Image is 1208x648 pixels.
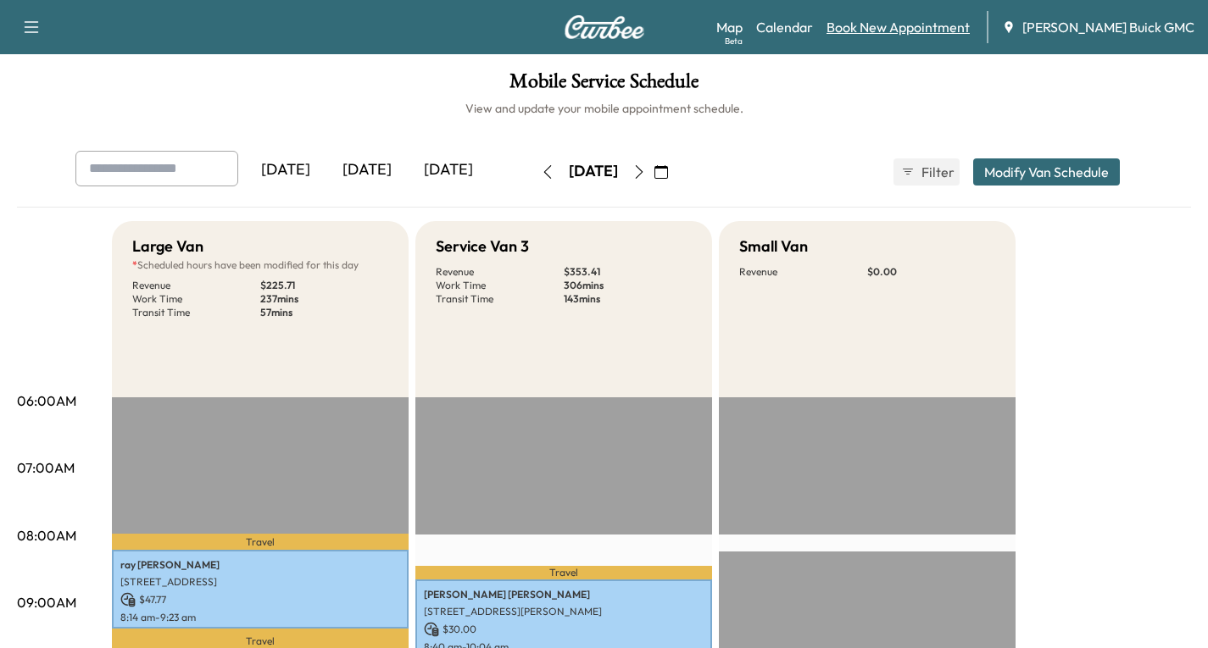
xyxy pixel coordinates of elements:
[827,17,970,37] a: Book New Appointment
[326,151,408,190] div: [DATE]
[120,592,400,607] p: $ 47.77
[436,292,564,306] p: Transit Time
[17,525,76,546] p: 08:00AM
[716,17,743,37] a: MapBeta
[132,258,388,272] p: Scheduled hours have been modified for this day
[17,390,76,411] p: 06:00AM
[17,592,76,612] p: 09:00AM
[112,534,409,550] p: Travel
[921,162,952,182] span: Filter
[120,575,400,589] p: [STREET_ADDRESS]
[867,265,995,279] p: $ 0.00
[132,306,260,319] p: Transit Time
[132,279,260,292] p: Revenue
[564,292,692,306] p: 143 mins
[739,235,808,258] h5: Small Van
[424,588,704,601] p: [PERSON_NAME] [PERSON_NAME]
[739,265,867,279] p: Revenue
[245,151,326,190] div: [DATE]
[436,235,529,258] h5: Service Van 3
[424,605,704,618] p: [STREET_ADDRESS][PERSON_NAME]
[564,279,692,292] p: 306 mins
[1022,17,1194,37] span: [PERSON_NAME] Buick GMC
[424,622,704,637] p: $ 30.00
[260,292,388,306] p: 237 mins
[132,235,203,258] h5: Large Van
[17,71,1191,100] h1: Mobile Service Schedule
[132,292,260,306] p: Work Time
[436,265,564,279] p: Revenue
[260,279,388,292] p: $ 225.71
[260,306,388,319] p: 57 mins
[569,161,618,182] div: [DATE]
[408,151,489,190] div: [DATE]
[725,35,743,47] div: Beta
[120,558,400,572] p: ray [PERSON_NAME]
[436,279,564,292] p: Work Time
[120,611,400,624] p: 8:14 am - 9:23 am
[564,15,645,39] img: Curbee Logo
[415,566,712,579] p: Travel
[17,100,1191,117] h6: View and update your mobile appointment schedule.
[756,17,813,37] a: Calendar
[564,265,692,279] p: $ 353.41
[17,457,75,478] p: 07:00AM
[893,158,960,186] button: Filter
[973,158,1120,186] button: Modify Van Schedule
